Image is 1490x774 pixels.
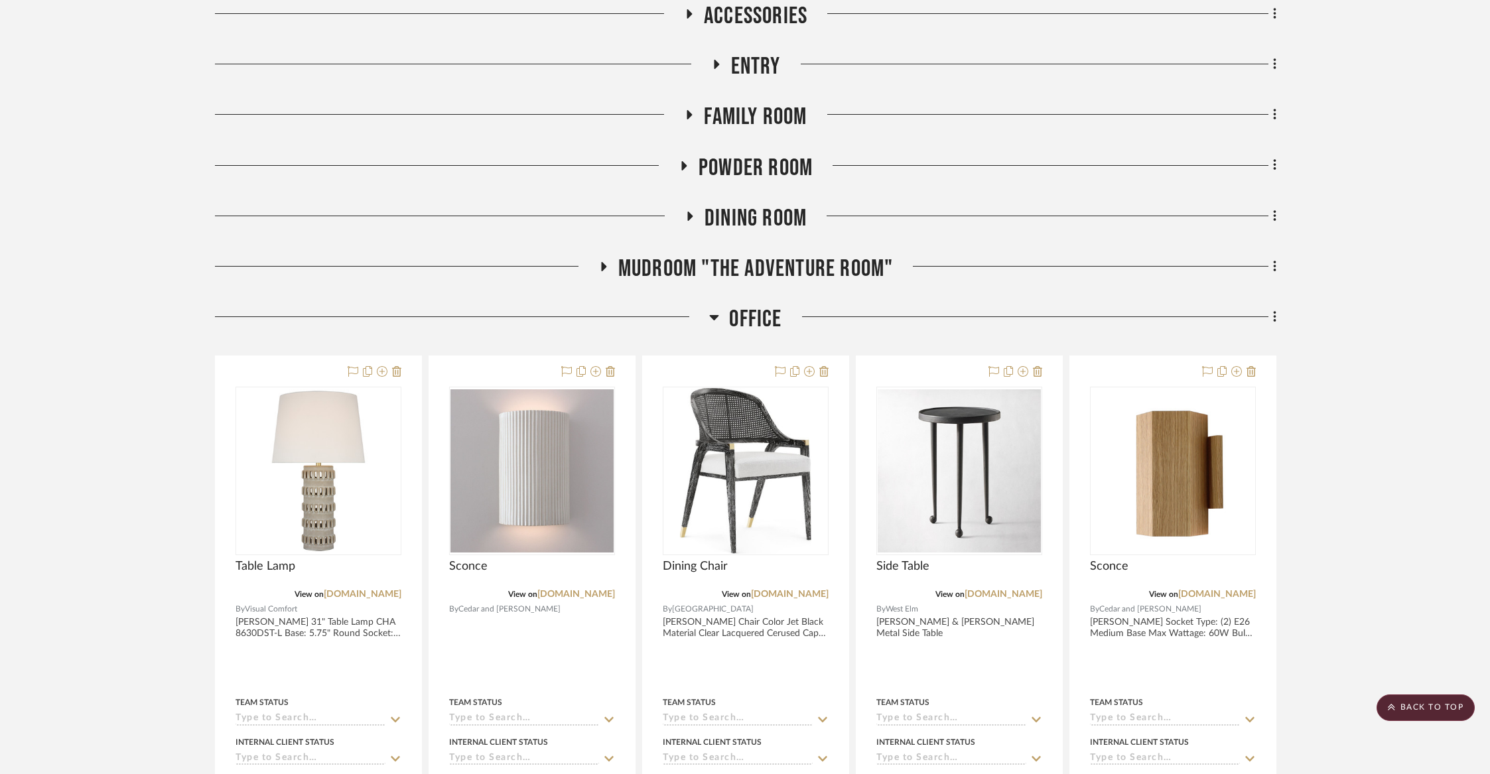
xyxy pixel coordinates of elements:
[705,204,807,233] span: Dining Room
[1090,603,1099,615] span: By
[236,736,334,748] div: Internal Client Status
[699,154,813,182] span: Powder Room
[751,590,829,599] a: [DOMAIN_NAME]
[965,590,1042,599] a: [DOMAIN_NAME]
[450,389,614,552] img: Sconce
[1149,590,1178,598] span: View on
[663,603,672,615] span: By
[704,103,807,131] span: Family Room
[1090,736,1189,748] div: Internal Client Status
[449,603,458,615] span: By
[672,603,754,615] span: [GEOGRAPHIC_DATA]
[1090,713,1240,726] input: Type to Search…
[731,52,781,81] span: Entry
[236,696,289,708] div: Team Status
[458,603,561,615] span: Cedar and [PERSON_NAME]
[680,388,811,554] img: Dining Chair
[663,753,813,765] input: Type to Search…
[1091,389,1254,552] img: Sconce
[663,713,813,726] input: Type to Search…
[876,603,886,615] span: By
[876,713,1026,726] input: Type to Search…
[1090,753,1240,765] input: Type to Search…
[722,590,751,598] span: View on
[295,590,324,598] span: View on
[449,696,502,708] div: Team Status
[449,713,599,726] input: Type to Search…
[1178,590,1256,599] a: [DOMAIN_NAME]
[236,713,385,726] input: Type to Search…
[1090,696,1143,708] div: Team Status
[663,696,716,708] div: Team Status
[876,559,929,574] span: Side Table
[508,590,537,598] span: View on
[876,736,975,748] div: Internal Client Status
[324,590,401,599] a: [DOMAIN_NAME]
[663,387,828,554] div: 0
[618,255,894,283] span: Mudroom "The Adventure Room"
[886,603,918,615] span: West Elm
[878,389,1041,552] img: Side Table
[704,2,807,31] span: Accessories
[1090,559,1128,574] span: Sconce
[237,389,400,552] img: Table Lamp
[876,696,929,708] div: Team Status
[236,559,295,574] span: Table Lamp
[245,603,297,615] span: Visual Comfort
[236,753,385,765] input: Type to Search…
[663,559,728,574] span: Dining Chair
[729,305,781,334] span: Office
[449,559,488,574] span: Sconce
[935,590,965,598] span: View on
[236,603,245,615] span: By
[449,736,548,748] div: Internal Client Status
[663,736,762,748] div: Internal Client Status
[449,753,599,765] input: Type to Search…
[1377,694,1475,721] scroll-to-top-button: BACK TO TOP
[876,753,1026,765] input: Type to Search…
[1099,603,1201,615] span: Cedar and [PERSON_NAME]
[537,590,615,599] a: [DOMAIN_NAME]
